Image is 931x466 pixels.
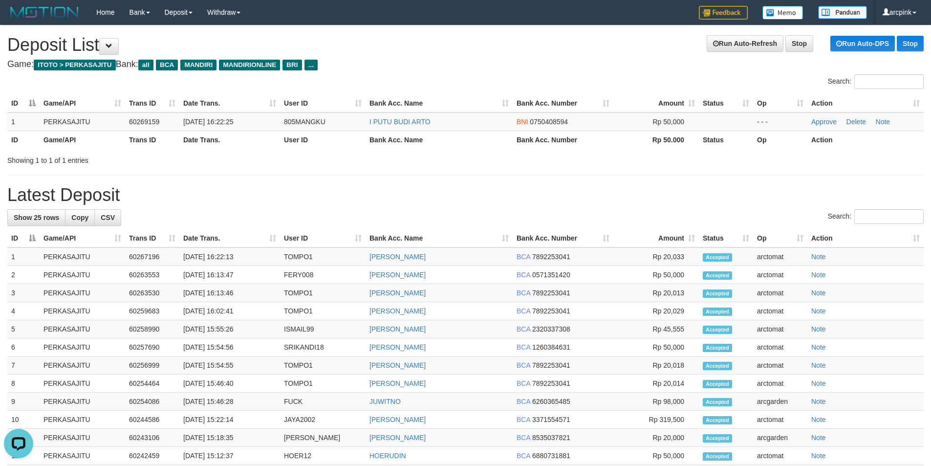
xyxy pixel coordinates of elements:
a: Approve [811,118,837,126]
span: Rp 50,000 [652,118,684,126]
img: Button%20Memo.svg [762,6,803,20]
span: ... [304,60,318,70]
a: [PERSON_NAME] [369,361,426,369]
td: Rp 50,000 [613,338,699,356]
a: Note [811,361,826,369]
td: Rp 50,000 [613,447,699,465]
a: Note [811,325,826,333]
th: Bank Acc. Number: activate to sort column ascending [513,229,613,247]
td: 6 [7,338,40,356]
span: ITOTO > PERKASAJITU [34,60,116,70]
td: 8 [7,375,40,393]
th: Amount: activate to sort column ascending [613,229,699,247]
td: Rp 20,018 [613,356,699,375]
th: Status: activate to sort column ascending [699,94,753,112]
span: Copy 7892253041 to clipboard [532,307,570,315]
button: Open LiveChat chat widget [4,4,33,33]
th: Action: activate to sort column ascending [807,229,924,247]
span: MANDIRI [180,60,217,70]
th: Bank Acc. Name [366,131,513,149]
td: Rp 20,033 [613,247,699,266]
td: arctomat [753,338,807,356]
span: Accepted [703,308,732,316]
a: Copy [65,209,95,226]
td: 60243106 [125,429,179,447]
th: Bank Acc. Number [513,131,613,149]
td: 60259683 [125,302,179,320]
a: [PERSON_NAME] [369,434,426,442]
a: [PERSON_NAME] [369,379,426,387]
th: Bank Acc. Name: activate to sort column ascending [366,229,513,247]
span: BCA [517,361,530,369]
td: PERKASAJITU [40,356,125,375]
span: Copy 7892253041 to clipboard [532,289,570,297]
td: PERKASAJITU [40,429,125,447]
td: [DATE] 16:22:13 [179,247,280,266]
span: MANDIRIONLINE [219,60,280,70]
td: [DATE] 15:46:40 [179,375,280,393]
td: PERKASAJITU [40,375,125,393]
span: Show 25 rows [14,214,59,222]
th: Rp 50.000 [613,131,699,149]
span: BNI [517,118,528,126]
span: Copy 7892253041 to clipboard [532,253,570,261]
td: arctomat [753,375,807,393]
a: JUWITNO [369,398,401,405]
td: 60254086 [125,393,179,411]
th: Game/API: activate to sort column ascending [40,94,125,112]
td: [DATE] 16:13:47 [179,266,280,284]
span: BCA [517,452,530,460]
td: 2 [7,266,40,284]
td: PERKASAJITU [40,302,125,320]
span: BRI [282,60,302,70]
th: Amount: activate to sort column ascending [613,94,699,112]
span: Copy 2320337308 to clipboard [532,325,570,333]
a: Note [811,289,826,297]
a: Note [811,398,826,405]
img: Feedback.jpg [699,6,748,20]
span: Accepted [703,452,732,461]
td: [DATE] 15:54:56 [179,338,280,356]
a: Stop [897,36,924,51]
td: Rp 20,013 [613,284,699,302]
td: [DATE] 15:55:26 [179,320,280,338]
td: 60244586 [125,411,179,429]
td: 1 [7,247,40,266]
td: TOMPO1 [280,247,366,266]
td: PERKASAJITU [40,284,125,302]
a: Note [876,118,890,126]
a: [PERSON_NAME] [369,307,426,315]
td: TOMPO1 [280,302,366,320]
th: User ID: activate to sort column ascending [280,94,366,112]
th: ID: activate to sort column descending [7,229,40,247]
td: 4 [7,302,40,320]
a: [PERSON_NAME] [369,253,426,261]
a: Note [811,434,826,442]
th: Action [807,131,924,149]
td: JAYA2002 [280,411,366,429]
span: BCA [517,289,530,297]
h4: Game: Bank: [7,60,924,69]
td: arctomat [753,411,807,429]
span: Copy 7892253041 to clipboard [532,379,570,387]
td: PERKASAJITU [40,266,125,284]
img: MOTION_logo.png [7,5,82,20]
th: Bank Acc. Name: activate to sort column ascending [366,94,513,112]
td: arctomat [753,302,807,320]
th: Trans ID: activate to sort column ascending [125,94,179,112]
a: [PERSON_NAME] [369,271,426,279]
td: SRIKANDI18 [280,338,366,356]
span: CSV [101,214,115,222]
a: Stop [785,35,813,52]
img: panduan.png [818,6,867,19]
a: Note [811,379,826,387]
th: Status [699,131,753,149]
td: [PERSON_NAME] [280,429,366,447]
th: Op: activate to sort column ascending [753,94,807,112]
span: [DATE] 16:22:25 [183,118,233,126]
th: Action: activate to sort column ascending [807,94,924,112]
td: [DATE] 16:13:46 [179,284,280,302]
td: 60257690 [125,338,179,356]
span: Accepted [703,326,732,334]
th: Op [753,131,807,149]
